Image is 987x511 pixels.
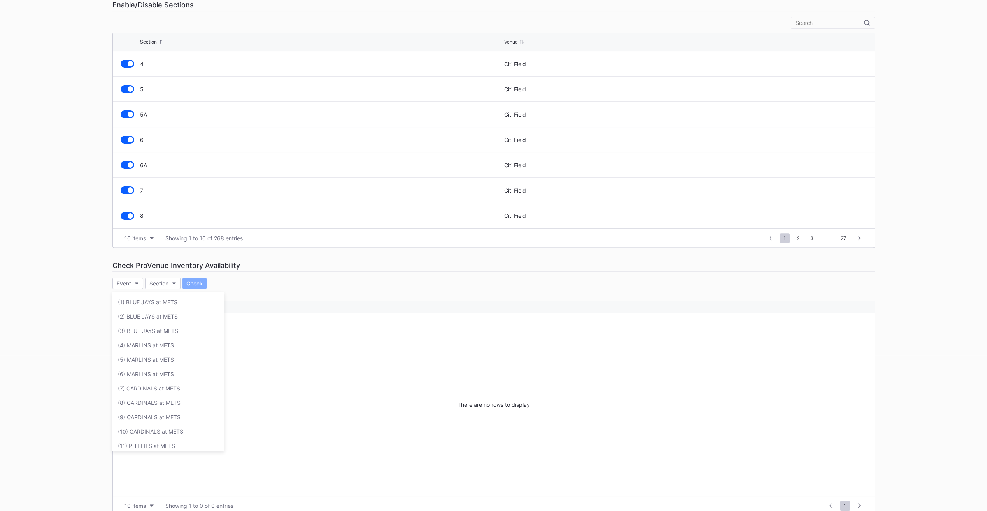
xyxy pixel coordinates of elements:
[118,443,175,449] div: (11) PHILLIES at METS
[118,399,181,406] div: (8) CARDINALS at METS
[113,313,875,496] div: There are no rows to display
[118,414,181,420] div: (9) CARDINALS at METS
[118,385,180,392] div: (7) CARDINALS at METS
[840,501,850,511] span: 1
[121,500,158,511] button: 10 items
[118,371,174,377] div: (6) MARLINS at METS
[118,428,183,435] div: (10) CARDINALS at METS
[165,502,233,509] div: Showing 1 to 0 of 0 entries
[118,342,174,348] div: (4) MARLINS at METS
[118,327,178,334] div: (3) BLUE JAYS at METS
[118,356,174,363] div: (5) MARLINS at METS
[118,299,177,305] div: (1) BLUE JAYS at METS
[118,313,178,320] div: (2) BLUE JAYS at METS
[124,502,146,509] div: 10 items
